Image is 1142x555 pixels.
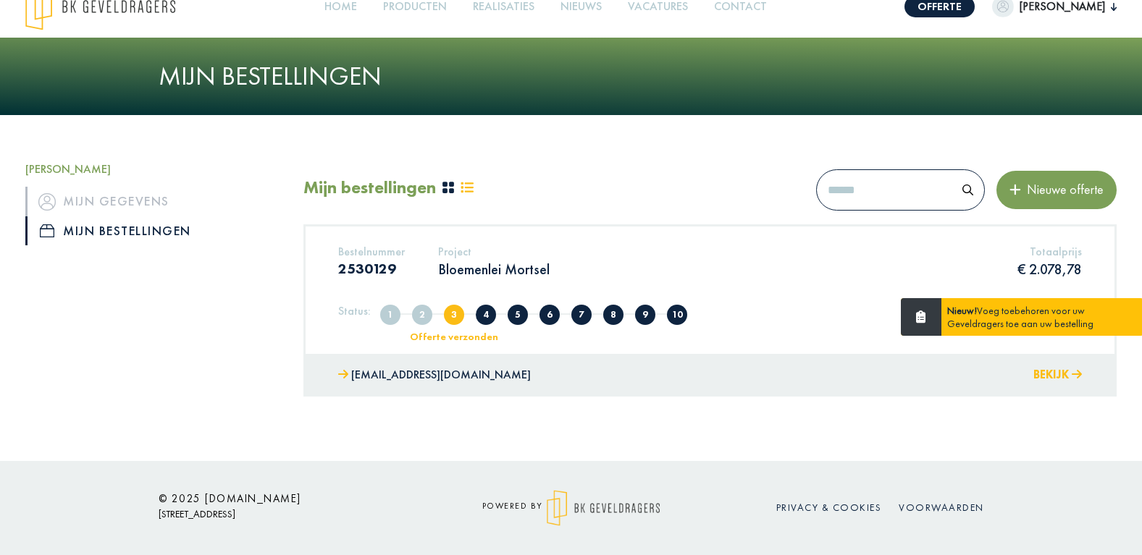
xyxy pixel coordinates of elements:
button: Bekijk [1033,365,1082,386]
a: Privacy & cookies [776,501,882,514]
p: € 2.078,78 [1017,260,1082,279]
p: Bloemenlei Mortsel [438,260,550,279]
h5: Totaalprijs [1017,245,1082,258]
a: iconMijn gegevens [25,187,282,216]
h5: Project [438,245,550,258]
a: iconMijn bestellingen [25,216,282,245]
span: Nieuwe offerte [1021,181,1104,198]
h6: © 2025 [DOMAIN_NAME] [159,492,419,505]
p: [STREET_ADDRESS] [159,505,419,523]
span: Klaar voor levering/afhaling [635,305,655,325]
a: Voorwaarden [899,501,984,514]
h5: [PERSON_NAME] [25,162,282,176]
span: Offerte goedgekeurd [539,305,560,325]
h5: Status: [338,304,371,318]
span: In productie [571,305,592,325]
img: logo [547,490,660,526]
img: search.svg [962,185,973,195]
span: In nabehandeling [603,305,624,325]
a: [EMAIL_ADDRESS][DOMAIN_NAME] [338,365,531,386]
img: icon [40,224,54,237]
button: Nieuwe offerte [996,171,1117,208]
h1: Mijn bestellingen [159,61,984,92]
h5: Bestelnummer [338,245,405,258]
img: icon [38,193,56,211]
span: Offerte in overleg [476,305,496,325]
span: Geleverd/afgehaald [667,305,687,325]
span: Offerte verzonden [444,305,464,325]
div: Offerte verzonden [395,331,514,342]
h2: Mijn bestellingen [303,177,436,198]
span: Volledig [412,305,432,325]
h3: 2530129 [338,260,405,277]
strong: Nieuw! [947,304,977,317]
div: powered by [441,490,702,526]
span: Aangemaakt [380,305,400,325]
span: Offerte afgekeurd [508,305,528,325]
